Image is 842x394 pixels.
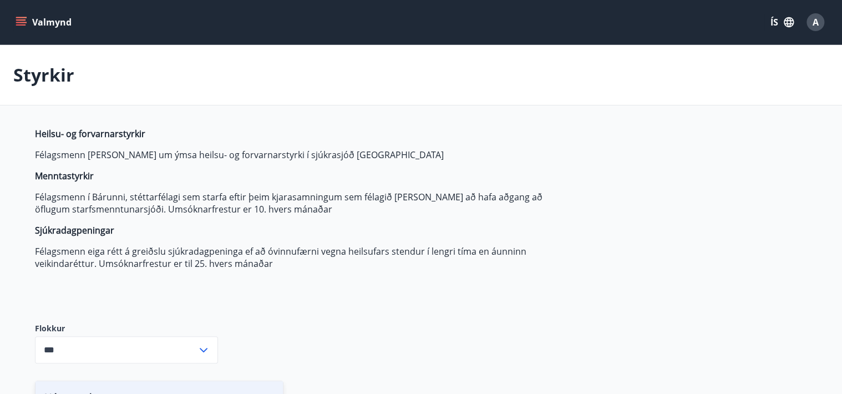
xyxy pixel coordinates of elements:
button: ÍS [764,12,800,32]
p: Félagsmenn í Bárunni, stéttarfélagi sem starfa eftir þeim kjarasamningum sem félagið [PERSON_NAME... [35,191,559,215]
button: A [802,9,829,36]
p: Styrkir [13,63,74,87]
p: Félagsmenn eiga rétt á greiðslu sjúkradagpeninga ef að óvinnufærni vegna heilsufars stendur í len... [35,245,559,270]
p: Félagsmenn [PERSON_NAME] um ýmsa heilsu- og forvarnarstyrki í sjúkrasjóð [GEOGRAPHIC_DATA] [35,149,559,161]
strong: Sjúkradagpeningar [35,224,114,236]
span: A [813,16,819,28]
strong: Heilsu- og forvarnarstyrkir [35,128,145,140]
label: Flokkur [35,323,218,334]
button: menu [13,12,76,32]
strong: Menntastyrkir [35,170,94,182]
